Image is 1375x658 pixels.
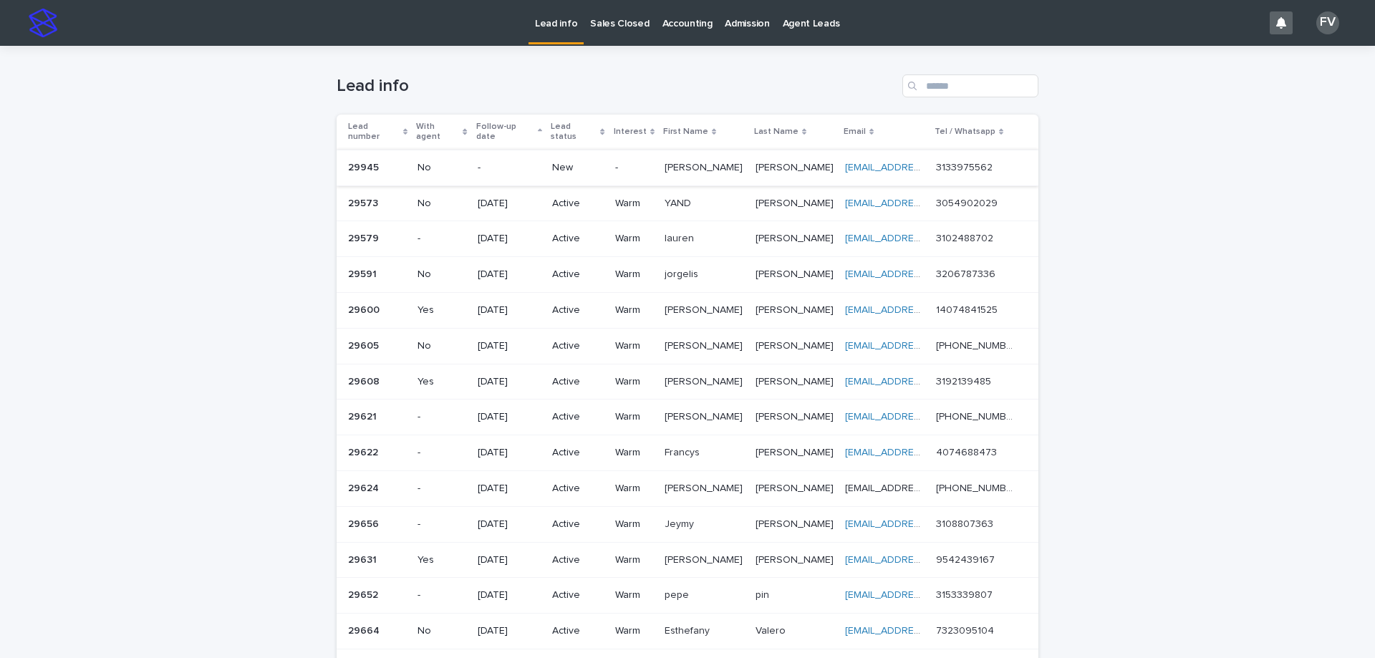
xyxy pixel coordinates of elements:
p: 29579 [348,230,382,245]
tr: 2960529605 No[DATE]ActiveWarm[PERSON_NAME][PERSON_NAME] [PERSON_NAME][PERSON_NAME] [EMAIL_ADDRESS... [337,328,1038,364]
p: 3192139485 [936,373,994,388]
tr: 2957329573 No[DATE]ActiveWarmYANDYAND [PERSON_NAME][PERSON_NAME] [EMAIL_ADDRESS][DOMAIN_NAME] 305... [337,185,1038,221]
tr: 2959129591 No[DATE]ActiveWarmjorgelisjorgelis [PERSON_NAME][PERSON_NAME] [EMAIL_ADDRESS][DOMAIN_N... [337,257,1038,293]
p: pin [756,586,772,601]
p: 29945 [348,159,382,174]
p: - [418,483,465,495]
p: Esthefany [665,622,713,637]
a: [EMAIL_ADDRESS][DOMAIN_NAME] [845,377,1007,387]
p: [DATE] [478,411,541,423]
p: - [418,233,465,245]
p: Warm [615,233,653,245]
p: [DATE] [478,589,541,601]
p: New [552,162,603,174]
p: [PERSON_NAME] [756,337,836,352]
p: Active [552,198,603,210]
tr: 2965629656 -[DATE]ActiveWarmJeymyJeymy [PERSON_NAME][PERSON_NAME] [EMAIL_ADDRESS][DOMAIN_NAME] 31... [337,506,1038,542]
tr: 2994529945 No-New-[PERSON_NAME][PERSON_NAME] [PERSON_NAME][PERSON_NAME] [EMAIL_ADDRESS][DOMAIN_NA... [337,150,1038,185]
p: Active [552,589,603,601]
p: [PERSON_NAME] [756,551,836,566]
p: Warm [615,518,653,531]
p: Lead status [551,119,597,145]
img: stacker-logo-s-only.png [29,9,57,37]
p: Warm [615,447,653,459]
p: First Name [663,124,708,140]
p: 29622 [348,444,381,459]
p: pepe [665,586,692,601]
p: Warm [615,625,653,637]
p: Active [552,554,603,566]
p: Warm [615,268,653,281]
tr: 2962129621 -[DATE]ActiveWarm[PERSON_NAME][PERSON_NAME] [PERSON_NAME][PERSON_NAME] [EMAIL_ADDRESS]... [337,400,1038,435]
p: - [418,411,465,423]
tr: 2962429624 -[DATE]ActiveWarm[PERSON_NAME][PERSON_NAME] [PERSON_NAME][PERSON_NAME] ⁠[EMAIL_ADDRESS... [337,470,1038,506]
p: No [418,340,465,352]
p: Warm [615,411,653,423]
p: 29608 [348,373,382,388]
p: 29591 [348,266,380,281]
a: [EMAIL_ADDRESS][DOMAIN_NAME] [845,555,1007,565]
p: Active [552,340,603,352]
p: 3153339807 [936,586,995,601]
p: [PERSON_NAME] [665,551,746,566]
p: Mosquera andrade [756,480,836,495]
p: 3054902029 [936,195,1000,210]
a: [EMAIL_ADDRESS][DOMAIN_NAME] [845,412,1007,422]
p: [DATE] [478,376,541,388]
p: [PERSON_NAME] [756,230,836,245]
p: Yes [418,554,465,566]
p: Active [552,411,603,423]
p: Active [552,233,603,245]
p: [PERSON_NAME] [756,266,836,281]
p: [DATE] [478,340,541,352]
p: Active [552,483,603,495]
p: [DATE] [478,518,541,531]
a: [EMAIL_ADDRESS][DOMAIN_NAME] [845,341,1007,351]
p: 29656 [348,516,382,531]
p: Warm [615,376,653,388]
p: Tel / Whatsapp [935,124,995,140]
p: 29664 [348,622,382,637]
p: ⁠jessicamosqueraandrade@gmail.com [845,480,927,495]
p: Francys [665,444,703,459]
p: [PHONE_NUMBER] [936,408,1018,423]
p: With agent [416,119,459,145]
p: 29652 [348,586,381,601]
p: Active [552,268,603,281]
p: [DATE] [478,483,541,495]
p: [PERSON_NAME] [756,444,836,459]
p: Jeymy [665,516,697,531]
p: [PERSON_NAME] [665,159,746,174]
p: [PERSON_NAME] [756,195,836,210]
p: Interest [614,124,647,140]
p: Active [552,447,603,459]
a: [EMAIL_ADDRESS][DOMAIN_NAME] [845,198,1007,208]
p: [PERSON_NAME] [756,408,836,423]
p: 9542439167 [936,551,998,566]
h1: Lead info [337,76,897,97]
p: [DATE] [478,447,541,459]
p: [DATE] [478,304,541,316]
tr: 2965229652 -[DATE]ActiveWarmpepepepe pinpin [EMAIL_ADDRESS][DOMAIN_NAME] 31533398073153339807 [337,578,1038,614]
p: [DATE] [478,198,541,210]
p: Active [552,376,603,388]
p: 3133975562 [936,159,995,174]
p: - [418,447,465,459]
p: 29600 [348,301,382,316]
p: No [418,162,465,174]
input: Search [902,74,1038,97]
p: - [418,518,465,531]
tr: 2962229622 -[DATE]ActiveWarmFrancysFrancys [PERSON_NAME][PERSON_NAME] [EMAIL_ADDRESS][DOMAIN_NAME... [337,435,1038,471]
p: 29605 [348,337,382,352]
p: [PERSON_NAME] [665,301,746,316]
a: [EMAIL_ADDRESS][DOMAIN_NAME] [845,626,1007,636]
p: [DATE] [478,625,541,637]
a: [EMAIL_ADDRESS][DOMAIN_NAME] [845,163,1007,173]
a: [EMAIL_ADDRESS][DOMAIN_NAME] [845,305,1007,315]
p: Follow-up date [476,119,535,145]
p: 29621 [348,408,380,423]
p: 29624 [348,480,382,495]
p: YAND [665,195,694,210]
p: 3108807363 [936,516,996,531]
p: - [615,162,653,174]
